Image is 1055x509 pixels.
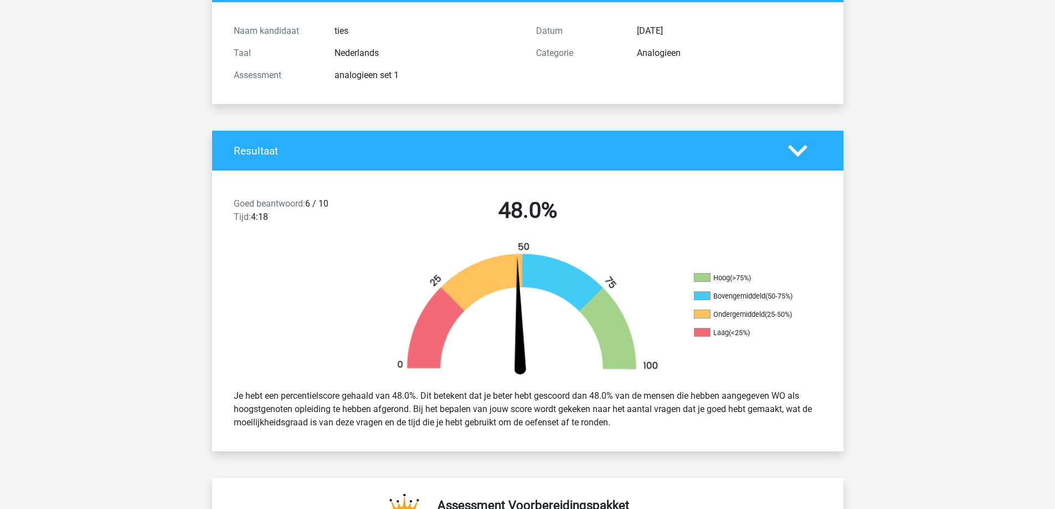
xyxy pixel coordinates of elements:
[225,385,830,434] div: Je hebt een percentielscore gehaald van 48.0%. Dit betekent dat je beter hebt gescoord dan 48.0% ...
[694,273,805,283] li: Hoog
[326,24,528,38] div: ties
[629,24,830,38] div: [DATE]
[378,241,677,381] img: 48.ec6230812979.png
[765,292,792,300] div: (50-75%)
[225,197,377,228] div: 6 / 10 4:18
[234,212,251,222] span: Tijd:
[234,198,305,209] span: Goed beantwoord:
[326,47,528,60] div: Nederlands
[765,310,792,318] div: (25-50%)
[694,291,805,301] li: Bovengemiddeld
[528,47,629,60] div: Categorie
[326,69,528,82] div: analogieen set 1
[225,69,326,82] div: Assessment
[528,24,629,38] div: Datum
[225,24,326,38] div: Naam kandidaat
[225,47,326,60] div: Taal
[730,274,751,282] div: (>75%)
[385,197,671,224] h2: 48.0%
[234,145,771,157] h4: Resultaat
[694,310,805,320] li: Ondergemiddeld
[694,328,805,338] li: Laag
[729,328,750,337] div: (<25%)
[629,47,830,60] div: Analogieen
